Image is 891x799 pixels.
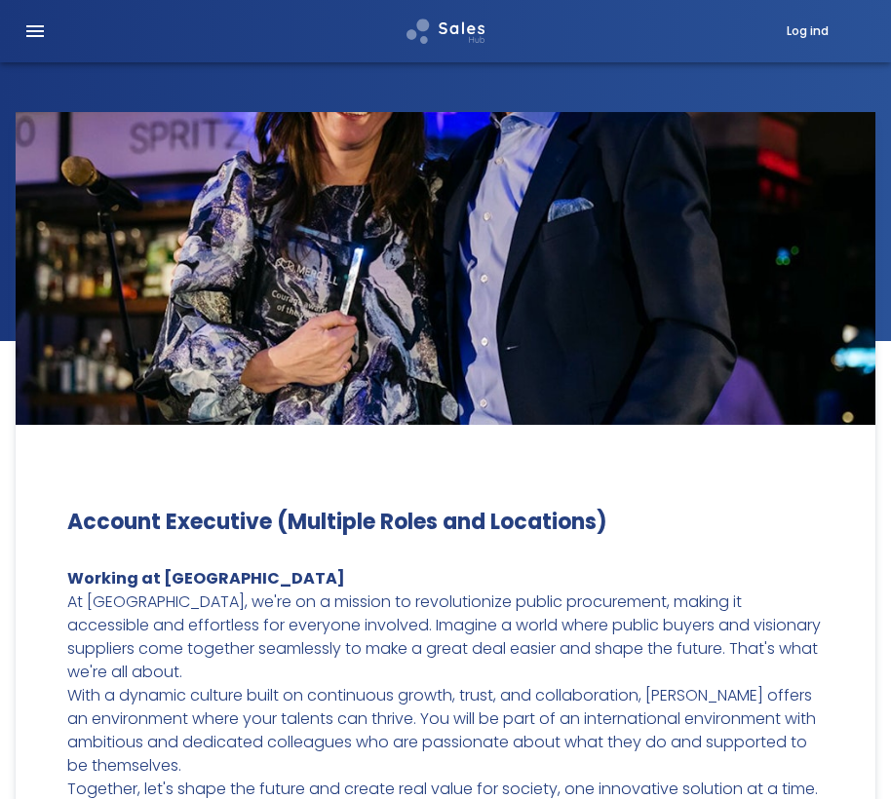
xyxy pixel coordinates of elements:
img: SalesHub [407,19,484,44]
h1: Account Executive (Multiple Roles and Locations) [67,506,824,538]
p: At [GEOGRAPHIC_DATA], we're on a mission to revolutionize public procurement, making it accessibl... [67,567,824,684]
p: Log ind [787,22,829,40]
strong: Working at [GEOGRAPHIC_DATA] [67,567,345,590]
img: Hero [16,112,875,425]
button: Open drawer [12,8,58,55]
p: With a dynamic culture built on continuous growth, trust, and collaboration, [PERSON_NAME] offers... [67,684,824,778]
